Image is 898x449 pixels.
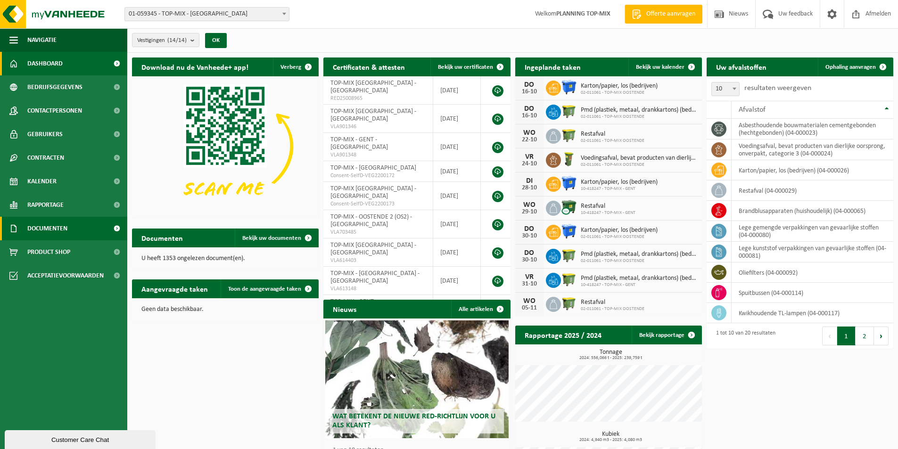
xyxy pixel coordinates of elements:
a: Toon de aangevraagde taken [221,279,318,298]
img: WB-1100-HPE-BE-01 [561,175,577,191]
div: WO [520,129,539,137]
a: Offerte aanvragen [625,5,702,24]
button: Verberg [273,57,318,76]
div: VR [520,273,539,281]
h2: Aangevraagde taken [132,279,217,298]
a: Bekijk uw documenten [235,229,318,247]
button: Previous [822,327,837,345]
span: Karton/papier, los (bedrijven) [581,227,658,234]
div: 1 tot 10 van 20 resultaten [711,326,775,346]
td: lege kunststof verpakkingen van gevaarlijke stoffen (04-000081) [732,242,893,262]
span: Consent-SelfD-VEG2200173 [330,200,425,208]
a: Bekijk uw kalender [628,57,701,76]
span: 10-418247 - TOP-MIX - GENT [581,282,697,288]
span: Restafval [581,131,644,138]
span: TOP-MIX - OOSTENDE 2 (OS2) - [GEOGRAPHIC_DATA] [330,213,412,228]
span: VLA901348 [330,151,425,159]
td: [DATE] [433,210,481,238]
td: [DATE] [433,161,481,182]
span: Contracten [27,146,64,170]
span: VLA703485 [330,229,425,236]
td: [DATE] [433,76,481,105]
a: Bekijk uw certificaten [430,57,510,76]
span: Pmd (plastiek, metaal, drankkartons) (bedrijven) [581,106,697,114]
span: Dashboard [27,52,63,75]
td: [DATE] [433,238,481,267]
button: 1 [837,327,856,345]
span: 10-418247 - TOP-MIX - GENT [581,210,635,216]
div: 30-10 [520,233,539,239]
iframe: chat widget [5,428,157,449]
h2: Ingeplande taken [515,57,590,76]
span: Acceptatievoorwaarden [27,264,104,287]
p: U heeft 1353 ongelezen document(en). [141,255,309,262]
td: [DATE] [433,182,481,210]
span: 02-011061 - TOP-MIX OOSTENDE [581,90,658,96]
a: Alle artikelen [451,300,510,318]
span: Pmd (plastiek, metaal, drankkartons) (bedrijven) [581,275,697,282]
button: Next [874,327,889,345]
h2: Download nu de Vanheede+ app! [132,57,258,76]
span: Pmd (plastiek, metaal, drankkartons) (bedrijven) [581,251,697,258]
h3: Tonnage [520,349,702,360]
img: Download de VHEPlus App [132,76,319,216]
td: asbesthoudende bouwmaterialen cementgebonden (hechtgebonden) (04-000023) [732,119,893,139]
span: Bekijk uw kalender [636,64,684,70]
td: [DATE] [433,133,481,161]
td: voedingsafval, bevat producten van dierlijke oorsprong, onverpakt, categorie 3 (04-000024) [732,139,893,160]
span: VLA614403 [330,257,425,264]
div: 28-10 [520,185,539,191]
div: 22-10 [520,137,539,143]
td: brandblusapparaten (huishoudelijk) (04-000065) [732,201,893,221]
span: Ophaling aanvragen [825,64,876,70]
span: Afvalstof [739,106,766,114]
button: Vestigingen(14/14) [132,33,199,47]
span: Bekijk uw documenten [242,235,301,241]
span: Contactpersonen [27,99,82,122]
count: (14/14) [167,37,187,43]
span: Offerte aanvragen [644,9,698,19]
div: 31-10 [520,281,539,287]
span: TOP-MIX [GEOGRAPHIC_DATA] - [GEOGRAPHIC_DATA] [330,242,416,256]
div: VR [520,153,539,161]
img: WB-1100-HPE-GN-50 [561,271,577,287]
span: Consent-SelfD-VEG2200172 [330,172,425,180]
span: TOP-MIX [GEOGRAPHIC_DATA] - [GEOGRAPHIC_DATA] [330,108,416,122]
p: Geen data beschikbaar. [141,306,309,313]
div: DO [520,225,539,233]
td: [DATE] [433,105,481,133]
span: TOP-MIX [GEOGRAPHIC_DATA] - [GEOGRAPHIC_DATA] [330,185,416,200]
span: 02-011061 - TOP-MIX OOSTENDE [581,258,697,264]
div: 29-10 [520,209,539,215]
span: 02-011061 - TOP-MIX OOSTENDE [581,138,644,144]
div: WO [520,201,539,209]
span: 01-059345 - TOP-MIX - Oostende [124,7,289,21]
td: oliefilters (04-000092) [732,262,893,283]
img: WB-1100-HPE-GN-50 [561,103,577,119]
img: WB-1100-HPE-GN-50 [561,247,577,263]
span: Karton/papier, los (bedrijven) [581,82,658,90]
strong: PLANNING TOP-MIX [556,10,610,17]
span: Toon de aangevraagde taken [228,286,301,292]
span: 10 [712,82,739,96]
td: kwikhoudende TL-lampen (04-000117) [732,303,893,323]
h2: Certificaten & attesten [323,57,414,76]
span: TOP-MIX - [GEOGRAPHIC_DATA] [330,164,416,171]
span: Restafval [581,203,635,210]
span: Bekijk uw certificaten [438,64,493,70]
a: Wat betekent de nieuwe RED-richtlijn voor u als klant? [325,320,508,438]
span: Restafval [581,299,644,306]
td: [DATE] [433,267,481,295]
img: WB-1100-HPE-BE-01 [561,79,577,95]
span: Verberg [280,64,301,70]
img: WB-1100-HPE-BE-01 [561,223,577,239]
span: Rapportage [27,193,64,217]
span: Navigatie [27,28,57,52]
span: 10-418247 - TOP-MIX - GENT [581,186,658,192]
span: 2024: 4,940 m3 - 2025: 4,080 m3 [520,438,702,442]
div: DO [520,105,539,113]
img: WB-1100-HPE-GN-50 [561,295,577,311]
img: WB-1100-HPE-GN-50 [561,127,577,143]
label: resultaten weergeven [744,84,811,92]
